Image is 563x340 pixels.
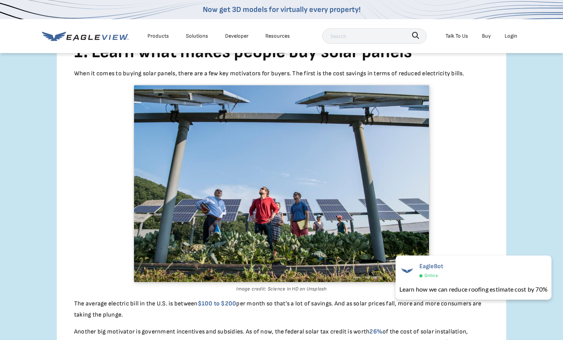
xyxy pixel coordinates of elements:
[265,31,290,41] div: Resources
[424,272,438,280] span: Online
[225,31,248,41] a: Developer
[419,263,444,270] span: EagleBot
[134,285,429,294] figcaption: Image credit: Science in HD on Unsplash
[369,328,383,335] a: 26%
[186,31,208,41] div: Solutions
[482,31,491,41] a: Buy
[399,263,415,278] img: EagleBot
[74,299,489,321] p: The average electric bill in the U.S. is between per month so that’s a lot of savings. And as sol...
[198,300,237,307] a: $100 to $200
[203,5,361,14] a: Now get 3D models for virtually every property!
[399,285,548,294] div: Learn how we can reduce roofing estimate cost by 70%
[147,31,169,41] div: Products
[322,28,427,44] input: Search
[74,68,489,80] p: When it comes to buying solar panels, there are a few key motivators for buyers. The first is the...
[445,31,468,41] div: Talk To Us
[505,31,517,41] div: Login
[134,85,429,282] img: People Looking at Solar Panels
